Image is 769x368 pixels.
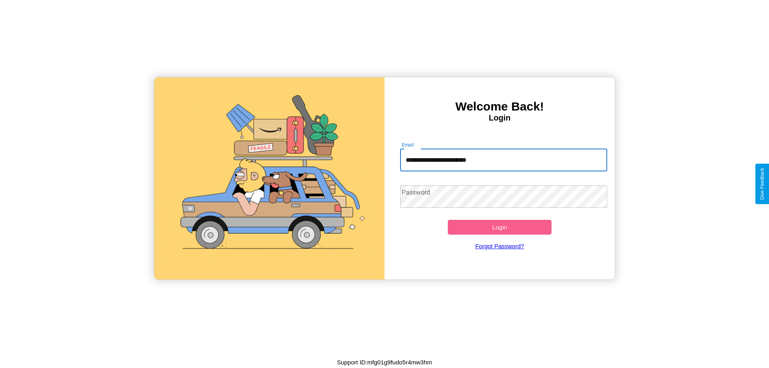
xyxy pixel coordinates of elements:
h4: Login [384,113,615,123]
button: Login [448,220,552,235]
h3: Welcome Back! [384,100,615,113]
p: Support ID: mfg01g9fudo5r4mw3hm [337,357,432,368]
div: Give Feedback [759,168,765,200]
a: Forgot Password? [396,235,604,257]
label: Email [402,141,414,148]
img: gif [154,77,384,280]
